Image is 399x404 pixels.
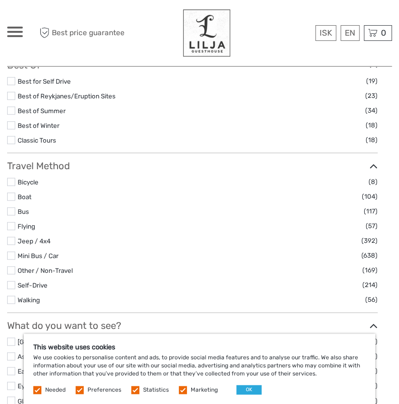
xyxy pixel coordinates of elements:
[365,90,378,101] span: (23)
[18,367,97,375] a: East [GEOGRAPHIC_DATA]
[18,296,40,304] a: Walking
[18,193,31,201] a: Boat
[18,77,71,85] a: Best for Self Drive
[18,281,48,289] a: Self-Drive
[143,386,169,394] label: Statistics
[191,386,218,394] label: Marketing
[18,252,58,260] a: Mini Bus / Car
[361,235,378,246] span: (392)
[364,206,378,217] span: (117)
[236,385,262,394] button: OK
[37,25,125,41] span: Best price guarantee
[18,92,116,100] a: Best of Reykjanes/Eruption Sites
[45,386,66,394] label: Needed
[380,28,388,38] span: 0
[365,294,378,305] span: (56)
[18,267,73,274] a: Other / Non-Travel
[18,107,66,115] a: Best of Summer
[88,386,121,394] label: Preferences
[18,338,82,346] a: [GEOGRAPHIC_DATA]
[18,382,58,390] a: Eyjafjallajökull
[18,136,56,144] a: Classic Tours
[18,122,59,129] a: Best of Winter
[362,265,378,276] span: (169)
[366,120,378,131] span: (18)
[361,250,378,261] span: (638)
[18,353,33,360] a: Askja
[18,208,29,215] a: Bus
[24,334,375,404] div: We use cookies to personalise content and ads, to provide social media features and to analyse ou...
[7,320,378,331] h3: What do you want to see?
[18,222,35,230] a: Flying
[362,279,378,290] span: (214)
[183,10,230,57] img: 902-de35fb8a-3286-46a4-97c7-2c75d29fe81d_logo_big.jpg
[362,191,378,202] span: (104)
[369,176,378,187] span: (8)
[320,28,332,38] span: ISK
[109,15,121,26] button: Open LiveChat chat widget
[18,178,39,186] a: Bicycle
[7,160,378,172] h3: Travel Method
[13,17,107,24] p: We're away right now. Please check back later!
[341,25,360,41] div: EN
[18,237,50,245] a: Jeep / 4x4
[365,105,378,116] span: (34)
[33,343,366,351] h5: This website uses cookies
[366,135,378,145] span: (18)
[366,76,378,87] span: (19)
[366,221,378,231] span: (57)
